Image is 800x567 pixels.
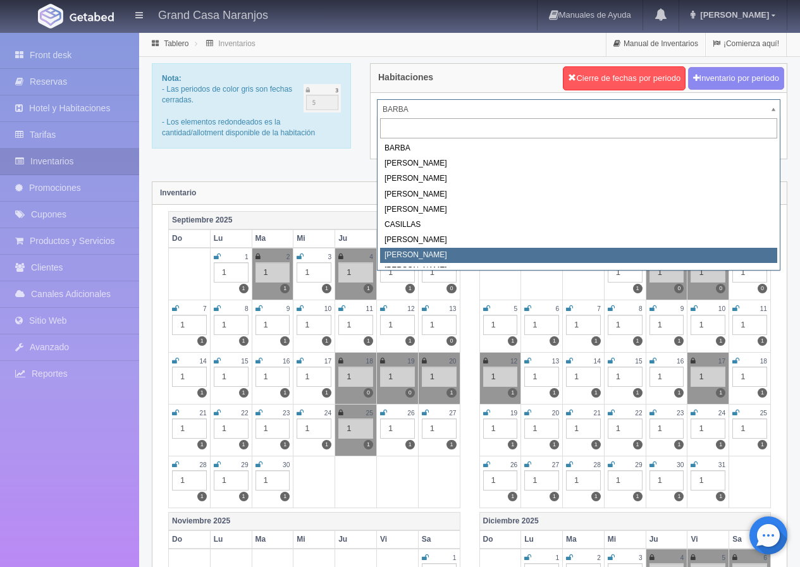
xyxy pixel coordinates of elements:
[380,217,777,233] div: CASILLAS
[380,187,777,202] div: [PERSON_NAME]
[380,156,777,171] div: [PERSON_NAME]
[380,171,777,186] div: [PERSON_NAME]
[380,263,777,278] div: [PERSON_NAME]
[380,248,777,263] div: [PERSON_NAME]
[380,233,777,248] div: [PERSON_NAME]
[380,202,777,217] div: [PERSON_NAME]
[380,141,777,156] div: BARBA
